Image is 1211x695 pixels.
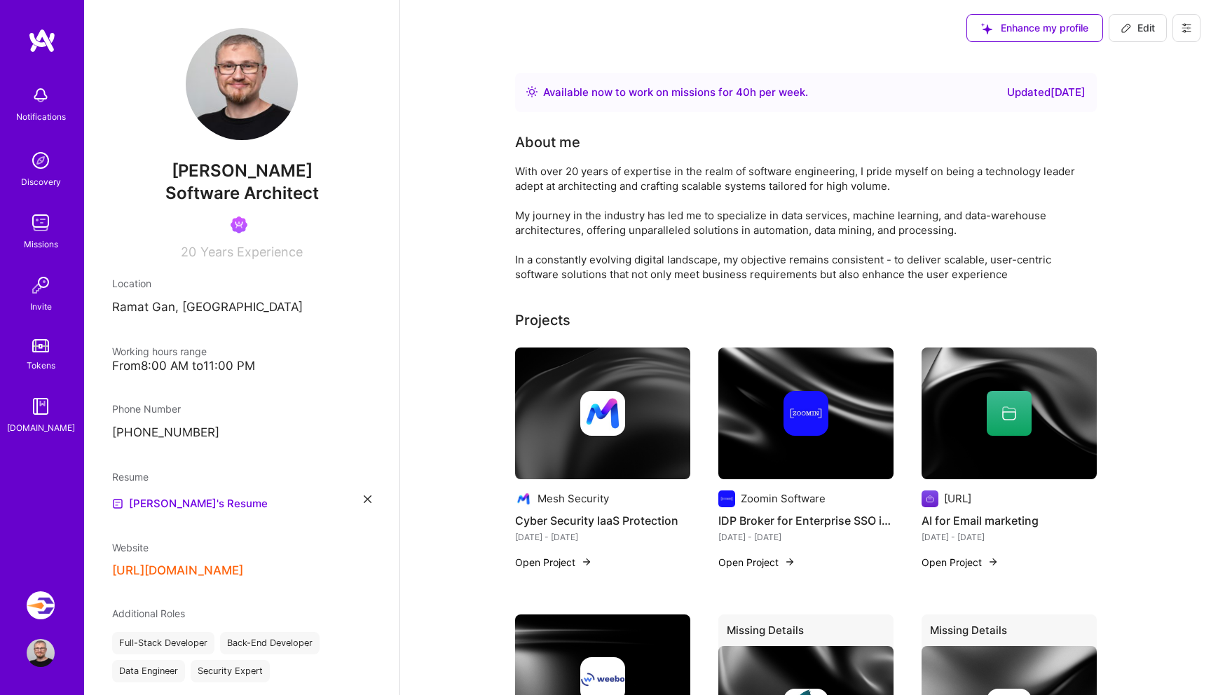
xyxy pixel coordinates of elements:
div: [DATE] - [DATE] [718,530,894,544]
span: Edit [1121,21,1155,35]
span: Working hours range [112,345,207,357]
span: 40 [736,85,750,99]
span: Additional Roles [112,607,185,619]
div: Available now to work on missions for h per week . [543,84,808,101]
img: Invite [27,271,55,299]
img: cover [718,347,894,479]
span: Enhance my profile [981,21,1088,35]
a: Velocity: Enabling Developers Create Isolated Environments, Easily. [23,591,58,619]
img: cover [515,347,690,479]
span: [PERSON_NAME] [112,160,371,181]
i: icon Close [364,495,371,503]
div: With over 20 years of expertise in the realm of software engineering, I pride myself on being a t... [515,164,1076,282]
img: arrow-right [784,556,795,567]
img: discovery [27,146,55,174]
img: Company logo [784,391,828,436]
img: User Avatar [27,639,55,667]
img: Resume [112,498,123,509]
img: User Avatar [186,28,298,140]
button: [URL][DOMAIN_NAME] [112,563,243,578]
button: Edit [1109,14,1167,42]
span: Website [112,542,149,553]
img: Availability [526,86,538,97]
div: [DATE] - [DATE] [922,530,1097,544]
img: logo [28,28,56,53]
img: Company logo [515,490,532,507]
p: Ramat Gan, [GEOGRAPHIC_DATA] [112,299,371,316]
div: Updated [DATE] [1007,84,1086,101]
img: bell [27,81,55,109]
span: 20 [181,245,196,259]
div: Back-End Developer [220,632,320,654]
div: Data Engineer [112,660,185,682]
div: Discovery [21,174,61,189]
p: [PHONE_NUMBER] [112,425,371,441]
div: Missing Details [718,614,894,652]
div: From 8:00 AM to 11:00 PM [112,359,371,373]
img: Company logo [580,391,625,436]
div: Mesh Security [538,491,609,506]
div: Location [112,276,371,291]
button: Enhance my profile [966,14,1103,42]
img: Been on Mission [231,216,247,233]
h4: IDP Broker for Enterprise SSO integrations [718,511,894,530]
div: Notifications [16,109,66,124]
div: [DATE] - [DATE] [515,530,690,544]
button: Open Project [718,555,795,570]
span: Phone Number [112,403,181,415]
img: cover [922,347,1097,479]
img: arrow-right [987,556,999,567]
div: Tokens [27,358,55,373]
a: User Avatar [23,639,58,667]
div: Full-Stack Developer [112,632,214,654]
img: Company logo [718,490,735,507]
img: guide book [27,392,55,420]
h4: Cyber Security IaaS Protection [515,511,690,530]
span: Resume [112,471,149,483]
button: Open Project [515,555,592,570]
h4: AI for Email marketing [922,511,1097,530]
div: Zoomin Software [741,491,826,506]
button: Open Project [922,555,999,570]
img: Velocity: Enabling Developers Create Isolated Environments, Easily. [27,591,55,619]
div: Security Expert [191,660,270,682]
div: [DOMAIN_NAME] [7,420,75,435]
div: [URL] [944,491,971,506]
img: arrow-right [581,556,592,567]
div: About me [515,132,580,153]
a: [PERSON_NAME]'s Resume [112,495,268,512]
div: Missions [24,237,58,252]
img: teamwork [27,209,55,237]
div: Missing Details [922,614,1097,652]
img: tokens [32,339,49,352]
span: Software Architect [165,183,319,203]
div: Invite [30,299,52,314]
img: Company logo [922,490,938,507]
span: Years Experience [200,245,303,259]
div: Projects [515,310,570,331]
i: icon SuggestedTeams [981,23,992,34]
